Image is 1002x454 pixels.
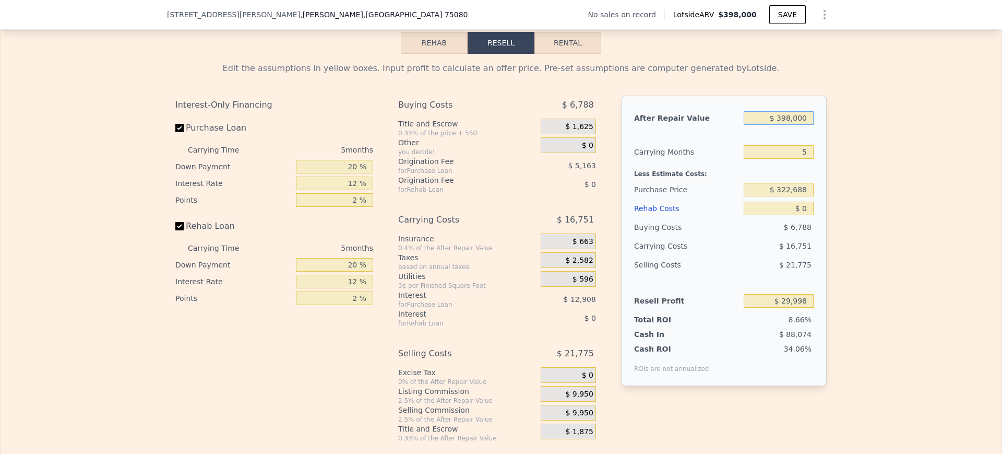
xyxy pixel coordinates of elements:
div: Purchase Price [634,180,739,199]
div: Origination Fee [398,156,515,167]
span: $ 9,950 [565,390,593,399]
span: $ 88,074 [779,330,812,339]
div: Selling Costs [398,344,515,363]
span: $ 5,163 [568,161,595,170]
span: $ 2,582 [565,256,593,265]
div: After Repair Value [634,109,739,127]
button: Resell [468,32,534,54]
div: 2.5% of the After Repair Value [398,397,536,405]
span: $ 21,775 [557,344,594,363]
div: Interest [398,290,515,300]
div: Title and Escrow [398,424,536,434]
div: 0.33% of the After Repair Value [398,434,536,443]
div: Selling Costs [634,255,739,274]
div: Points [175,192,292,208]
div: Carrying Time [188,240,256,257]
button: Rental [534,32,601,54]
span: $ 16,751 [557,211,594,229]
div: Buying Costs [398,96,515,114]
span: , [GEOGRAPHIC_DATA] 75080 [363,10,468,19]
span: $ 16,751 [779,242,812,250]
span: , [PERSON_NAME] [300,9,468,20]
span: $ 0 [584,180,596,189]
span: 34.06% [784,345,812,353]
span: $ 6,788 [562,96,594,114]
input: Purchase Loan [175,124,184,132]
div: Origination Fee [398,175,515,185]
span: $ 596 [572,275,593,284]
label: Rehab Loan [175,217,292,236]
div: Down Payment [175,257,292,273]
div: Interest-Only Financing [175,96,373,114]
div: Less Estimate Costs: [634,161,814,180]
div: Points [175,290,292,307]
div: Down Payment [175,158,292,175]
button: Rehab [401,32,468,54]
div: Insurance [398,234,536,244]
div: Buying Costs [634,218,739,237]
div: 0.33% of the price + 550 [398,129,536,137]
div: No sales on record [588,9,664,20]
div: 3¢ per Finished Square Foot [398,282,536,290]
div: for Rehab Loan [398,319,515,328]
div: Cash ROI [634,344,709,354]
span: $398,000 [718,10,757,19]
span: $ 9,950 [565,409,593,418]
div: Utilities [398,271,536,282]
span: [STREET_ADDRESS][PERSON_NAME] [167,9,300,20]
button: SAVE [769,5,806,24]
div: for Rehab Loan [398,185,515,194]
div: ROIs are not annualized [634,354,709,373]
span: Lotside ARV [673,9,718,20]
span: $ 0 [582,371,593,380]
input: Rehab Loan [175,222,184,230]
div: Taxes [398,252,536,263]
span: $ 21,775 [779,261,812,269]
span: $ 0 [584,314,596,322]
div: Interest [398,309,515,319]
div: Carrying Costs [398,211,515,229]
span: $ 663 [572,237,593,247]
span: $ 12,908 [564,295,596,304]
div: Rehab Costs [634,199,739,218]
span: $ 0 [582,141,593,150]
div: Carrying Costs [634,237,699,255]
div: 5 months [260,240,373,257]
button: Show Options [814,4,835,25]
div: Interest Rate [175,175,292,192]
span: $ 1,625 [565,122,593,132]
div: Other [398,137,536,148]
span: 8.66% [789,316,812,324]
div: 0.4% of the After Repair Value [398,244,536,252]
div: Interest Rate [175,273,292,290]
div: Listing Commission [398,386,536,397]
span: $ 1,875 [565,427,593,437]
div: Resell Profit [634,292,739,310]
div: 5 months [260,142,373,158]
span: $ 6,788 [784,223,812,231]
div: Selling Commission [398,405,536,415]
label: Purchase Loan [175,119,292,137]
div: 2.5% of the After Repair Value [398,415,536,424]
div: Excise Tax [398,367,536,378]
div: Total ROI [634,315,699,325]
div: Carrying Time [188,142,256,158]
div: you decide! [398,148,536,156]
div: based on annual taxes [398,263,536,271]
div: Edit the assumptions in yellow boxes. Input profit to calculate an offer price. Pre-set assumptio... [175,62,827,75]
div: 0% of the After Repair Value [398,378,536,386]
div: Title and Escrow [398,119,536,129]
div: Cash In [634,329,699,340]
div: for Purchase Loan [398,167,515,175]
div: for Purchase Loan [398,300,515,309]
div: Carrying Months [634,143,739,161]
